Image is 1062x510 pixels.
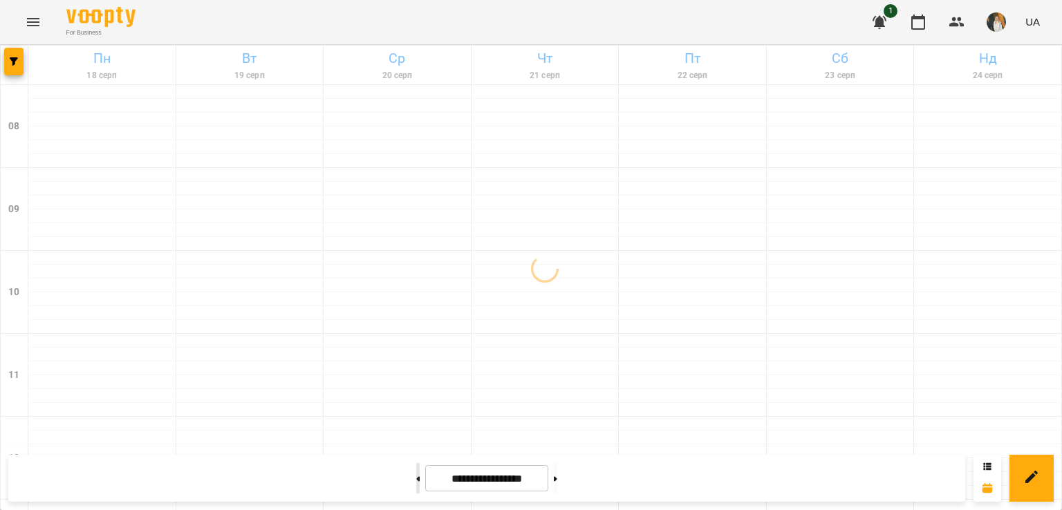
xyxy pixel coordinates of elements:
[916,48,1059,69] h6: Нд
[8,285,19,300] h6: 10
[326,48,469,69] h6: Ср
[769,48,912,69] h6: Сб
[8,202,19,217] h6: 09
[178,48,322,69] h6: Вт
[8,119,19,134] h6: 08
[916,69,1059,82] h6: 24 серп
[1020,9,1045,35] button: UA
[178,69,322,82] h6: 19 серп
[987,12,1006,32] img: c4daef5df75df1fa72a71195d39ca316.jpeg
[474,48,617,69] h6: Чт
[1025,15,1040,29] span: UA
[17,6,50,39] button: Menu
[8,368,19,383] h6: 11
[30,48,174,69] h6: Пн
[884,4,897,18] span: 1
[66,7,136,27] img: Voopty Logo
[621,69,764,82] h6: 22 серп
[769,69,912,82] h6: 23 серп
[66,28,136,37] span: For Business
[474,69,617,82] h6: 21 серп
[621,48,764,69] h6: Пт
[30,69,174,82] h6: 18 серп
[326,69,469,82] h6: 20 серп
